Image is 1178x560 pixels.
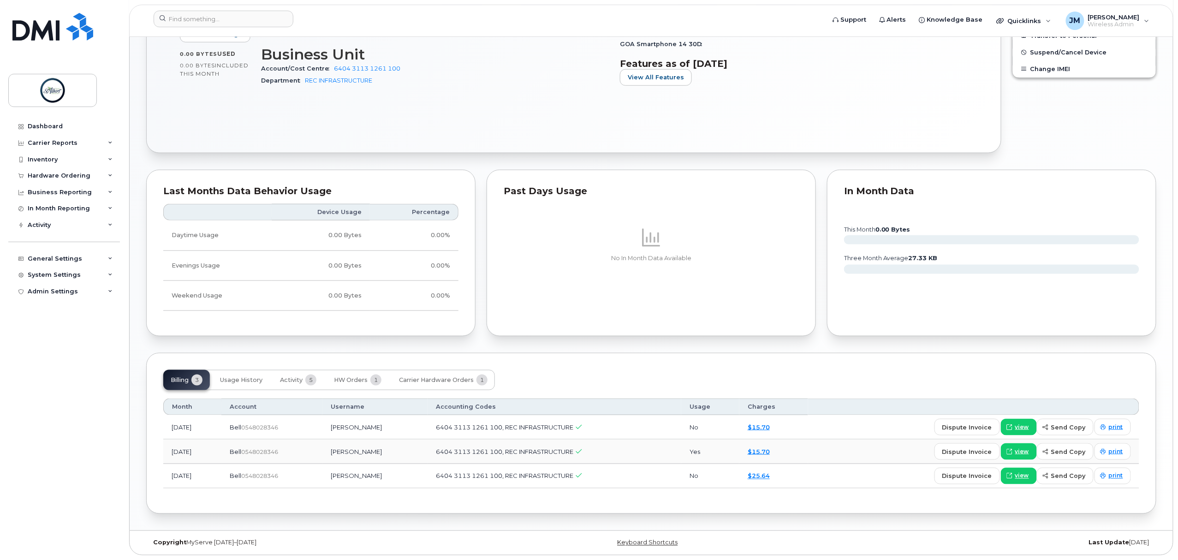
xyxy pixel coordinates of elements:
span: 6404 3113 1261 100, REC INFRASTRUCTURE [436,423,573,431]
a: $15.70 [748,423,770,431]
div: MyServe [DATE]–[DATE] [146,539,483,547]
span: print [1109,423,1123,431]
input: Find something... [154,11,293,27]
div: Last Months Data Behavior Usage [163,187,458,196]
a: REC INFRASTRUCTURE [305,77,372,84]
span: view [1015,447,1029,456]
span: 6404 3113 1261 100, REC INFRASTRUCTURE [436,472,573,480]
a: $15.70 [748,448,770,455]
text: three month average [844,255,938,262]
span: Support [840,15,866,24]
td: [PERSON_NAME] [322,440,428,464]
span: Department [261,77,305,84]
span: Quicklinks [1008,17,1041,24]
td: 0.00% [370,220,458,250]
td: Weekend Usage [163,281,272,311]
a: Support [826,11,873,29]
div: Jayden Melnychuk [1059,12,1156,30]
tr: Weekdays from 6:00pm to 8:00am [163,251,458,281]
th: Charges [739,399,808,415]
a: print [1095,443,1131,460]
span: used [217,50,236,57]
span: View All Features [628,73,684,82]
span: print [1109,447,1123,456]
span: Carrier Hardware Orders [399,376,474,384]
td: 0.00 Bytes [272,281,370,311]
text: this month [844,226,910,233]
th: Percentage [370,204,458,220]
span: 0.00 Bytes [180,62,215,69]
span: Account/Cost Centre [261,65,334,72]
strong: Last Update [1089,539,1130,546]
span: Wireless Admin [1088,21,1140,28]
a: view [1001,443,1037,460]
div: In Month Data [844,187,1139,196]
td: [PERSON_NAME] [322,464,428,489]
span: 5 [305,375,316,386]
span: [PERSON_NAME] [1088,13,1140,21]
div: [DATE] [820,539,1156,547]
th: Accounting Codes [428,399,681,415]
td: No [681,415,739,440]
td: [DATE] [163,440,221,464]
td: [DATE] [163,464,221,489]
span: 0548028346 [241,473,278,480]
a: 6404 3113 1261 100 [334,65,400,72]
button: dispute invoice [934,468,1000,484]
td: 0.00% [370,281,458,311]
button: send copy [1037,443,1094,460]
span: GOA Smartphone 14 30D [620,41,707,48]
td: [DATE] [163,415,221,440]
button: send copy [1037,419,1094,435]
button: Change IMEI [1013,61,1156,77]
a: print [1095,419,1131,435]
span: 1 [476,375,488,386]
span: Knowledge Base [927,15,983,24]
span: 0.00 Bytes [180,51,217,57]
tspan: 0.00 Bytes [875,226,910,233]
a: Alerts [873,11,913,29]
tr: Friday from 6:00pm to Monday 8:00am [163,281,458,311]
button: View All Features [620,69,692,86]
span: 0548028346 [241,424,278,431]
td: 0.00 Bytes [272,251,370,281]
td: Yes [681,440,739,464]
span: Bell [230,423,241,431]
span: Usage History [220,376,262,384]
button: dispute invoice [934,443,1000,460]
h3: Features as of [DATE] [620,58,968,69]
a: Keyboard Shortcuts [618,539,678,546]
span: send copy [1051,423,1086,432]
span: HW Orders [334,376,368,384]
button: send copy [1037,468,1094,484]
span: Bell [230,448,241,455]
span: JM [1070,15,1081,26]
span: dispute invoice [942,423,992,432]
div: Past Days Usage [504,187,799,196]
a: Knowledge Base [913,11,989,29]
h3: Rate Plan [620,22,968,38]
td: Daytime Usage [163,220,272,250]
span: send copy [1051,472,1086,481]
td: 0.00% [370,251,458,281]
td: Evenings Usage [163,251,272,281]
span: send copy [1051,447,1086,456]
a: view [1001,468,1037,484]
td: 0.00 Bytes [272,220,370,250]
th: Device Usage [272,204,370,220]
button: dispute invoice [934,419,1000,435]
p: No In Month Data Available [504,254,799,262]
span: 0548028346 [241,448,278,455]
tspan: 27.33 KB [909,255,938,262]
span: view [1015,423,1029,431]
a: view [1001,419,1037,435]
th: Usage [681,399,739,415]
div: Quicklinks [990,12,1058,30]
span: dispute invoice [942,447,992,456]
span: dispute invoice [942,472,992,481]
span: 6404 3113 1261 100, REC INFRASTRUCTURE [436,448,573,455]
a: $25.64 [748,472,770,480]
th: Username [322,399,428,415]
span: Alerts [887,15,906,24]
strong: Copyright [153,539,186,546]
